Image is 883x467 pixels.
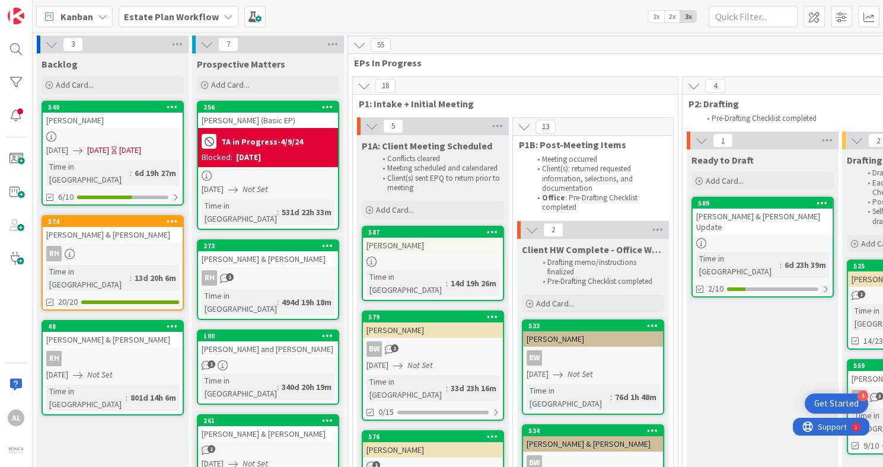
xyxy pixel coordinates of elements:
[202,374,277,400] div: Time in [GEOGRAPHIC_DATA]
[43,246,183,261] div: RH
[87,144,109,156] span: [DATE]
[542,193,565,203] strong: Office
[46,265,130,291] div: Time in [GEOGRAPHIC_DATA]
[43,216,183,242] div: 574[PERSON_NAME] & [PERSON_NAME]
[706,175,744,186] span: Add Card...
[407,360,433,370] i: Not Set
[528,427,663,435] div: 534
[523,331,663,347] div: [PERSON_NAME]
[279,206,334,219] div: 531d 22h 33m
[46,385,126,411] div: Time in [GEOGRAPHIC_DATA]
[60,9,93,24] span: Kanban
[198,113,338,128] div: [PERSON_NAME] (Basic EP)
[197,330,339,405] a: 100[PERSON_NAME] and [PERSON_NAME]Time in [GEOGRAPHIC_DATA]:340d 20h 19m
[42,101,184,206] a: 540[PERSON_NAME][DATE][DATE][DATE]Time in [GEOGRAPHIC_DATA]:6d 19h 27m6/10
[383,119,403,133] span: 5
[362,311,504,421] a: 579[PERSON_NAME]BW[DATE]Not SetTime in [GEOGRAPHIC_DATA]:33d 23h 16m0/15
[448,277,499,290] div: 14d 19h 26m
[203,242,338,250] div: 273
[523,321,663,347] div: 533[PERSON_NAME]
[363,227,503,238] div: 587
[198,270,338,286] div: RH
[363,227,503,253] div: 587[PERSON_NAME]
[46,144,68,156] span: [DATE]
[203,417,338,425] div: 261
[43,227,183,242] div: [PERSON_NAME] & [PERSON_NAME]
[198,415,338,426] div: 261
[43,351,183,366] div: RH
[43,321,183,347] div: 48[PERSON_NAME] & [PERSON_NAME]
[531,164,659,193] li: Client(s): returned requested information, selections, and documentation
[43,332,183,347] div: [PERSON_NAME] & [PERSON_NAME]
[363,238,503,253] div: [PERSON_NAME]
[448,382,499,395] div: 33d 23h 16m
[664,11,680,23] span: 2x
[709,6,798,27] input: Quick Filter...
[376,204,414,215] span: Add Card...
[198,341,338,357] div: [PERSON_NAME] and [PERSON_NAME]
[211,79,249,90] span: Add Card...
[226,273,234,281] span: 1
[43,113,183,128] div: [PERSON_NAME]
[42,215,184,311] a: 574[PERSON_NAME] & [PERSON_NAME]RHTime in [GEOGRAPHIC_DATA]:13d 20h 6m20/20
[366,270,446,296] div: Time in [GEOGRAPHIC_DATA]
[202,270,217,286] div: RH
[863,440,879,452] span: 9/10
[363,322,503,338] div: [PERSON_NAME]
[277,296,279,309] span: :
[43,102,183,128] div: 540[PERSON_NAME]
[523,426,663,452] div: 534[PERSON_NAME] & [PERSON_NAME]
[528,322,663,330] div: 533
[363,431,503,458] div: 576[PERSON_NAME]
[522,319,664,415] a: 533[PERSON_NAME]BW[DATE]Not SetTime in [GEOGRAPHIC_DATA]:76d 1h 48m
[852,390,867,405] div: AL
[198,426,338,442] div: [PERSON_NAME] & [PERSON_NAME]
[236,151,261,164] div: [DATE]
[522,244,664,255] span: Client HW Complete - Office Work
[523,426,663,436] div: 534
[8,443,24,459] img: avatar
[376,164,502,173] li: Meeting scheduled and calendared
[523,321,663,331] div: 533
[648,11,664,23] span: 1x
[378,406,394,418] span: 0/15
[48,217,183,226] div: 574
[363,312,503,322] div: 579
[279,296,334,309] div: 494d 19h 18m
[58,191,74,203] span: 6/10
[42,58,78,70] span: Backlog
[208,360,215,368] span: 1
[203,332,338,340] div: 100
[543,223,563,237] span: 2
[46,160,130,186] div: Time in [GEOGRAPHIC_DATA]
[858,290,865,298] span: 1
[56,79,94,90] span: Add Card...
[43,216,183,227] div: 574
[371,38,391,52] span: 55
[366,341,382,357] div: BW
[863,335,883,347] span: 14/23
[197,239,339,320] a: 273[PERSON_NAME] & [PERSON_NAME]RHTime in [GEOGRAPHIC_DATA]:494d 19h 18m
[198,331,338,341] div: 100
[858,391,868,401] div: 4
[708,283,723,295] span: 2/10
[202,199,277,225] div: Time in [GEOGRAPHIC_DATA]
[198,251,338,267] div: [PERSON_NAME] & [PERSON_NAME]
[680,11,696,23] span: 3x
[203,103,338,111] div: 256
[48,322,183,331] div: 48
[198,102,338,128] div: 256[PERSON_NAME] (Basic EP)
[527,384,610,410] div: Time in [GEOGRAPHIC_DATA]
[612,391,659,404] div: 76d 1h 48m
[536,298,574,309] span: Add Card...
[132,271,179,284] div: 13d 20h 6m
[568,369,593,379] i: Not Set
[208,445,215,453] span: 1
[58,296,78,308] span: 20/20
[197,101,339,230] a: 256[PERSON_NAME] (Basic EP)TA in Progress-4/9/24Blocked:[DATE][DATE]Not SetTime in [GEOGRAPHIC_DA...
[375,79,396,93] span: 18
[691,154,754,166] span: Ready to Draft
[366,359,388,372] span: [DATE]
[523,350,663,366] div: BW
[124,11,219,23] b: Estate Plan Workflow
